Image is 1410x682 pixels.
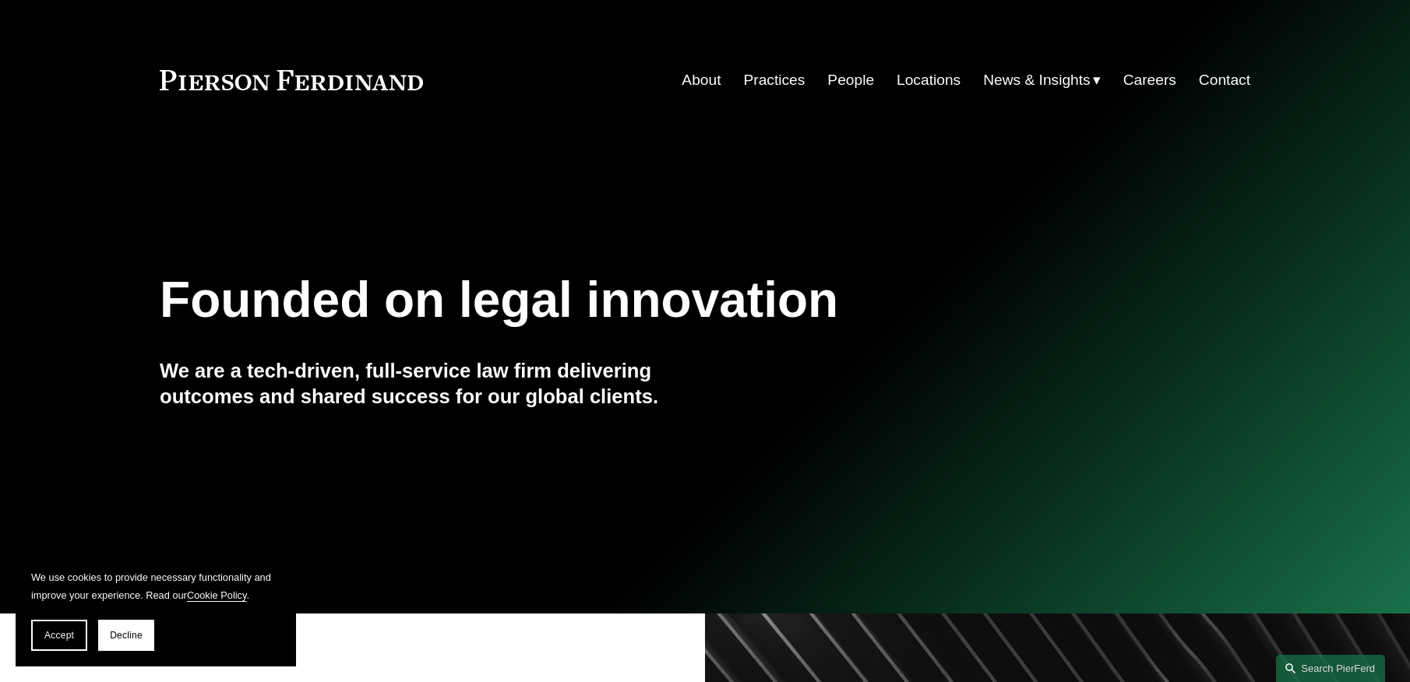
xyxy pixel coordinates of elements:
section: Cookie banner [16,553,296,666]
p: We use cookies to provide necessary functionality and improve your experience. Read our . [31,568,280,604]
a: Contact [1199,65,1250,95]
a: Locations [897,65,961,95]
h4: We are a tech-driven, full-service law firm delivering outcomes and shared success for our global... [160,358,705,409]
a: Careers [1123,65,1176,95]
span: Accept [44,630,74,641]
span: News & Insights [983,67,1091,94]
button: Accept [31,620,87,651]
a: About [682,65,721,95]
button: Decline [98,620,154,651]
a: Cookie Policy [187,589,247,601]
a: Search this site [1276,655,1385,682]
a: folder dropdown [983,65,1101,95]
a: Practices [743,65,805,95]
span: Decline [110,630,143,641]
h1: Founded on legal innovation [160,272,1069,329]
a: People [827,65,874,95]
